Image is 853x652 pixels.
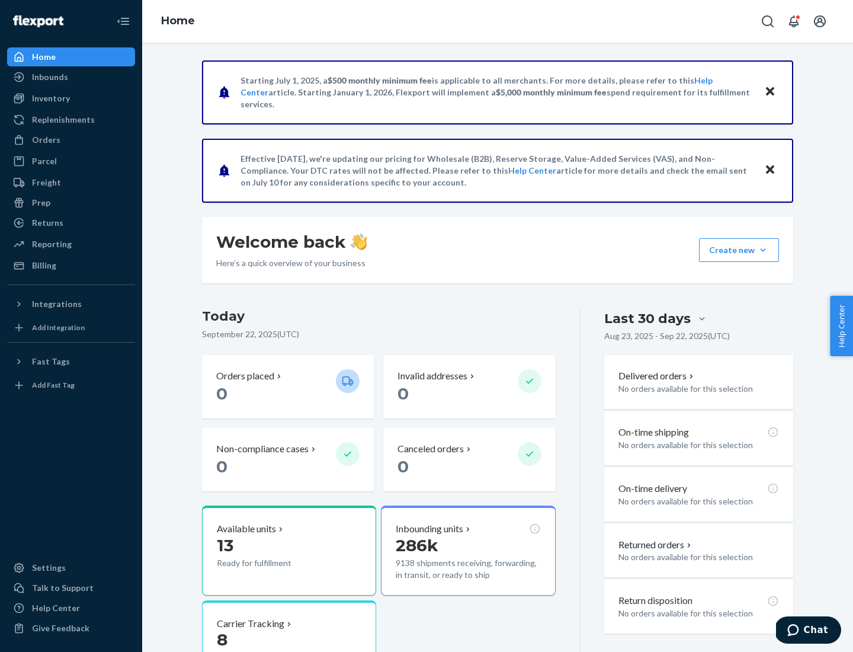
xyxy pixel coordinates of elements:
span: $500 monthly minimum fee [328,75,432,85]
p: Inbounding units [396,522,463,536]
a: Add Integration [7,318,135,337]
a: Freight [7,173,135,192]
p: Canceled orders [397,442,464,456]
button: Canceled orders 0 [383,428,555,491]
h3: Today [202,307,556,326]
div: Prep [32,197,50,209]
div: Home [32,51,56,63]
p: On-time shipping [618,426,689,439]
p: Non-compliance cases [216,442,309,456]
h1: Welcome back [216,231,367,253]
button: Integrations [7,295,135,314]
div: Settings [32,562,66,574]
iframe: Opens a widget where you can chat to one of our agents [776,616,841,646]
div: Integrations [32,298,82,310]
button: Orders placed 0 [202,355,374,418]
a: Add Fast Tag [7,376,135,395]
div: Billing [32,260,56,271]
a: Returns [7,213,135,232]
p: Orders placed [216,369,274,383]
div: Inbounds [32,71,68,83]
span: $5,000 monthly minimum fee [496,87,607,97]
button: Non-compliance cases 0 [202,428,374,491]
a: Home [161,14,195,27]
button: Open Search Box [756,9,780,33]
button: Open account menu [808,9,832,33]
span: 0 [397,383,409,404]
p: September 22, 2025 ( UTC ) [202,328,556,340]
div: Help Center [32,602,80,614]
span: 286k [396,535,438,555]
p: Available units [217,522,276,536]
a: Help Center [7,599,135,618]
div: Replenishments [32,114,95,126]
a: Home [7,47,135,66]
span: 13 [217,535,233,555]
a: Parcel [7,152,135,171]
span: 0 [216,456,227,477]
a: Billing [7,256,135,275]
p: Invalid addresses [397,369,467,383]
span: 0 [397,456,409,477]
p: Ready for fulfillment [217,557,326,569]
button: Close [762,84,778,101]
a: Orders [7,130,135,149]
button: Fast Tags [7,352,135,371]
div: Last 30 days [604,309,691,328]
div: Parcel [32,155,57,167]
img: hand-wave emoji [351,234,367,250]
button: Invalid addresses 0 [383,355,555,418]
button: Give Feedback [7,619,135,638]
button: Create new [699,238,779,262]
a: Prep [7,193,135,212]
a: Help Center [508,165,556,175]
span: 0 [216,383,227,404]
p: No orders available for this selection [618,383,779,395]
p: Here’s a quick overview of your business [216,257,367,269]
div: Add Fast Tag [32,380,75,390]
p: Aug 23, 2025 - Sep 22, 2025 ( UTC ) [604,330,730,342]
div: Add Integration [32,322,85,333]
div: Freight [32,177,61,188]
div: Returns [32,217,63,229]
p: Carrier Tracking [217,617,284,631]
a: Inbounds [7,68,135,87]
button: Help Center [830,296,853,356]
p: Return disposition [618,594,692,608]
div: Fast Tags [32,356,70,367]
p: Starting July 1, 2025, a is applicable to all merchants. For more details, please refer to this a... [240,75,753,110]
p: Effective [DATE], we're updating our pricing for Wholesale (B2B), Reserve Storage, Value-Added Se... [240,153,753,188]
p: No orders available for this selection [618,608,779,619]
p: No orders available for this selection [618,551,779,563]
button: Returned orders [618,538,694,552]
img: Flexport logo [13,15,63,27]
a: Inventory [7,89,135,108]
div: Talk to Support [32,582,94,594]
span: 8 [217,629,227,650]
button: Close [762,162,778,179]
ol: breadcrumbs [152,4,204,39]
a: Replenishments [7,110,135,129]
p: 9138 shipments receiving, forwarding, in transit, or ready to ship [396,557,540,581]
div: Reporting [32,238,72,250]
button: Inbounding units286k9138 shipments receiving, forwarding, in transit, or ready to ship [381,506,555,596]
div: Inventory [32,92,70,104]
button: Close Navigation [111,9,135,33]
a: Settings [7,558,135,577]
div: Give Feedback [32,622,89,634]
button: Delivered orders [618,369,696,383]
button: Available units13Ready for fulfillment [202,506,376,596]
div: Orders [32,134,60,146]
p: No orders available for this selection [618,439,779,451]
button: Talk to Support [7,579,135,597]
p: On-time delivery [618,482,687,496]
p: No orders available for this selection [618,496,779,507]
a: Reporting [7,235,135,254]
button: Open notifications [782,9,806,33]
